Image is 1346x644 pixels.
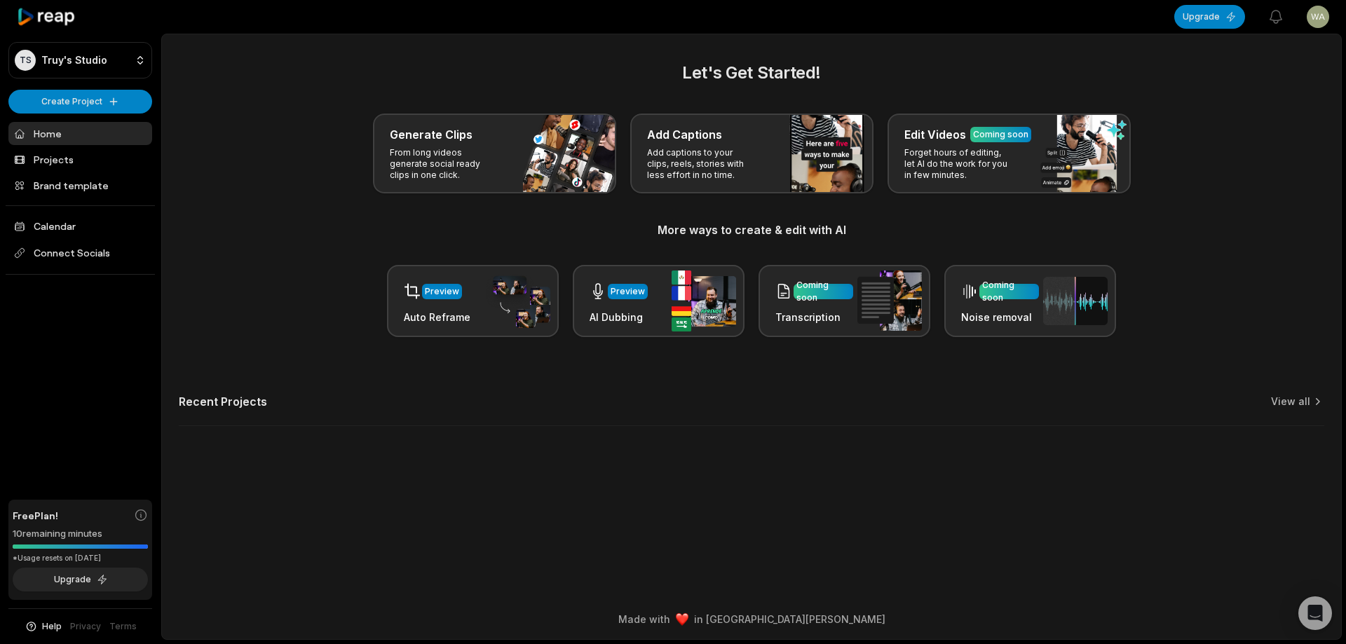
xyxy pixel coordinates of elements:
[8,122,152,145] a: Home
[904,126,966,143] h3: Edit Videos
[15,50,36,71] div: TS
[404,310,470,324] h3: Auto Reframe
[672,270,736,331] img: ai_dubbing.png
[647,126,722,143] h3: Add Captions
[647,147,756,181] p: Add captions to your clips, reels, stories with less effort in no time.
[1298,596,1332,630] div: Open Intercom Messenger
[13,553,148,563] div: *Usage resets on [DATE]
[109,620,137,633] a: Terms
[70,620,101,633] a: Privacy
[8,240,152,266] span: Connect Socials
[1271,395,1310,409] a: View all
[13,508,58,523] span: Free Plan!
[13,527,148,541] div: 10 remaining minutes
[179,221,1324,238] h3: More ways to create & edit with AI
[8,148,152,171] a: Projects
[390,147,498,181] p: From long videos generate social ready clips in one click.
[179,395,267,409] h2: Recent Projects
[8,174,152,197] a: Brand template
[796,279,850,304] div: Coming soon
[590,310,648,324] h3: AI Dubbing
[1174,5,1245,29] button: Upgrade
[973,128,1028,141] div: Coming soon
[25,620,62,633] button: Help
[8,214,152,238] a: Calendar
[179,60,1324,85] h2: Let's Get Started!
[775,310,853,324] h3: Transcription
[904,147,1013,181] p: Forget hours of editing, let AI do the work for you in few minutes.
[8,90,152,114] button: Create Project
[390,126,473,143] h3: Generate Clips
[175,612,1328,626] div: Made with in [GEOGRAPHIC_DATA][PERSON_NAME]
[486,274,550,329] img: auto_reframe.png
[676,613,688,626] img: heart emoji
[982,279,1036,304] div: Coming soon
[425,285,459,298] div: Preview
[13,568,148,591] button: Upgrade
[961,310,1039,324] h3: Noise removal
[611,285,645,298] div: Preview
[1043,277,1108,325] img: noise_removal.png
[42,620,62,633] span: Help
[41,54,107,67] p: Truy's Studio
[857,270,922,331] img: transcription.png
